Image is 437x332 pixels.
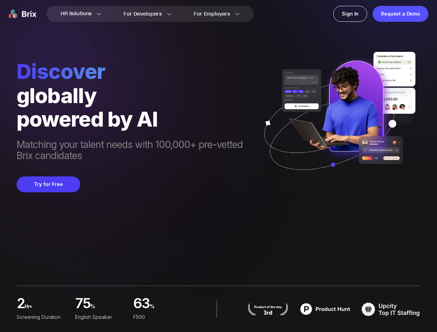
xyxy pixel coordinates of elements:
[296,301,355,318] img: product hunt badge
[90,301,128,316] span: %
[150,301,186,316] span: %
[17,313,70,321] div: Screening duration
[17,84,255,107] div: globally
[25,301,69,316] span: hr+
[17,139,255,163] span: Matching your talent needs with 100,000+ pre-vetted Brix candidates
[194,10,230,18] span: For Employers
[75,313,128,321] div: English Speaker
[17,297,25,312] span: 2
[333,6,367,22] a: Sign In
[17,107,255,131] div: powered by AI
[373,6,428,22] a: Request a Demo
[255,52,420,184] img: ai generate
[133,297,150,312] span: 63
[17,176,80,192] button: Try for Free
[133,313,186,321] div: F500
[75,297,91,312] span: 75
[17,59,255,84] span: Discover
[61,8,92,19] span: HR Solutions
[247,303,289,315] img: product hunt badge
[362,301,420,318] img: TOP IT STAFFING
[124,10,162,18] span: For Developers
